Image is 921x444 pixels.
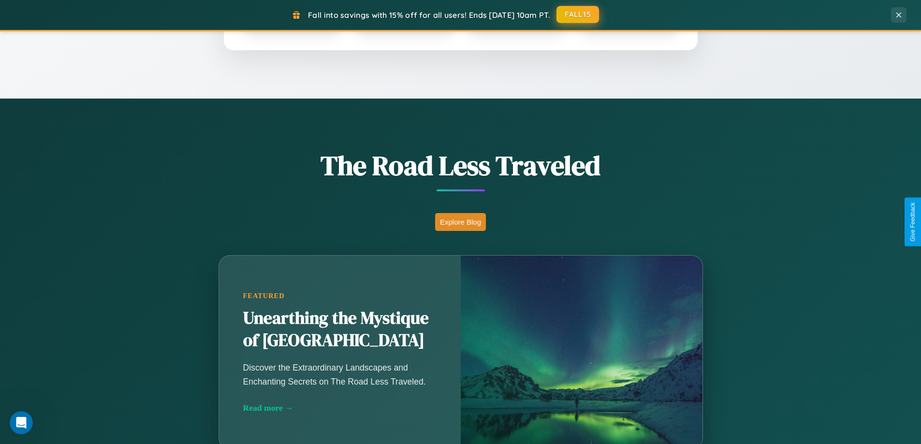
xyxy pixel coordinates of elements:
[308,10,550,20] span: Fall into savings with 15% off for all users! Ends [DATE] 10am PT.
[909,202,916,242] div: Give Feedback
[435,213,486,231] button: Explore Blog
[243,403,437,413] div: Read more →
[171,147,751,184] h1: The Road Less Traveled
[556,6,599,23] button: FALL15
[243,292,437,300] div: Featured
[10,411,33,434] iframe: Intercom live chat
[243,361,437,388] p: Discover the Extraordinary Landscapes and Enchanting Secrets on The Road Less Traveled.
[243,307,437,352] h2: Unearthing the Mystique of [GEOGRAPHIC_DATA]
